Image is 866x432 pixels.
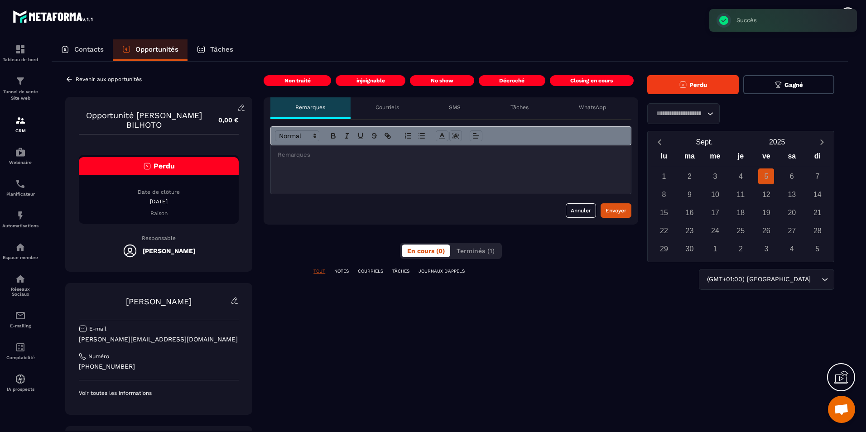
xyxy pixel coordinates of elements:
div: 16 [682,205,698,221]
span: Terminés (1) [457,247,495,254]
img: formation [15,76,26,86]
img: automations [15,147,26,158]
div: 17 [707,205,723,221]
div: me [702,150,728,166]
p: Tâches [210,45,233,53]
div: sa [779,150,804,166]
img: scheduler [15,178,26,189]
div: 14 [809,187,825,202]
div: ma [677,150,702,166]
div: je [728,150,753,166]
div: 5 [809,241,825,257]
div: 1 [656,168,672,184]
button: Envoyer [601,203,631,218]
p: Responsable [79,235,239,241]
p: SMS [449,104,461,111]
p: CRM [2,128,38,133]
p: Courriels [375,104,399,111]
div: 5 [758,168,774,184]
p: E-mail [89,325,106,332]
div: lu [651,150,677,166]
button: Gagné [743,75,834,94]
img: email [15,310,26,321]
p: TÂCHES [392,268,409,274]
div: 30 [682,241,698,257]
p: [PHONE_NUMBER] [79,362,239,371]
span: En cours (0) [407,247,445,254]
a: automationsautomationsAutomatisations [2,203,38,235]
p: Réseaux Sociaux [2,287,38,297]
input: Search for option [813,274,819,284]
p: No show [431,77,453,84]
div: 28 [809,223,825,239]
div: 18 [733,205,749,221]
button: Terminés (1) [451,245,500,257]
a: automationsautomationsWebinaire [2,140,38,172]
p: Automatisations [2,223,38,228]
div: 7 [809,168,825,184]
div: 19 [758,205,774,221]
button: Open months overlay [668,134,741,150]
span: Perdu [689,82,707,88]
p: Voir toutes les informations [79,389,239,397]
a: schedulerschedulerPlanificateur [2,172,38,203]
img: automations [15,210,26,221]
div: 2 [682,168,698,184]
p: 0,00 € [209,111,239,129]
button: Previous month [651,136,668,148]
div: 15 [656,205,672,221]
p: Non traité [284,77,311,84]
div: Search for option [647,103,720,124]
p: Tableau de bord [2,57,38,62]
p: E-mailing [2,323,38,328]
input: Search for option [653,109,705,119]
p: Comptabilité [2,355,38,360]
p: Décroché [499,77,524,84]
p: Remarques [295,104,325,111]
a: [PERSON_NAME] [126,297,192,306]
img: social-network [15,274,26,284]
p: Espace membre [2,255,38,260]
div: 10 [707,187,723,202]
div: 12 [758,187,774,202]
div: Calendar days [651,168,830,257]
div: 1 [707,241,723,257]
div: Envoyer [606,206,626,215]
p: Tunnel de vente Site web [2,89,38,101]
div: 3 [758,241,774,257]
div: 21 [809,205,825,221]
div: 9 [682,187,698,202]
p: Raison [79,210,239,217]
button: Next month [813,136,830,148]
img: automations [15,374,26,384]
img: formation [15,115,26,126]
button: En cours (0) [402,245,450,257]
a: formationformationTunnel de vente Site web [2,69,38,108]
p: Opportunités [135,45,178,53]
p: TOUT [313,268,325,274]
a: formationformationTableau de bord [2,37,38,69]
div: 20 [784,205,800,221]
img: automations [15,242,26,253]
p: NOTES [334,268,349,274]
button: Annuler [566,203,596,218]
button: Perdu [647,75,739,94]
div: 29 [656,241,672,257]
div: 3 [707,168,723,184]
div: di [805,150,830,166]
div: 25 [733,223,749,239]
a: accountantaccountantComptabilité [2,335,38,367]
p: Closing en cours [570,77,613,84]
div: ve [754,150,779,166]
div: 24 [707,223,723,239]
h5: [PERSON_NAME] [143,247,195,254]
div: Search for option [699,269,834,290]
a: formationformationCRM [2,108,38,140]
p: Contacts [74,45,104,53]
div: 2 [733,241,749,257]
a: social-networksocial-networkRéseaux Sociaux [2,267,38,303]
a: emailemailE-mailing [2,303,38,335]
a: automationsautomationsEspace membre [2,235,38,267]
p: WhatsApp [579,104,606,111]
p: [DATE] [79,198,239,205]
